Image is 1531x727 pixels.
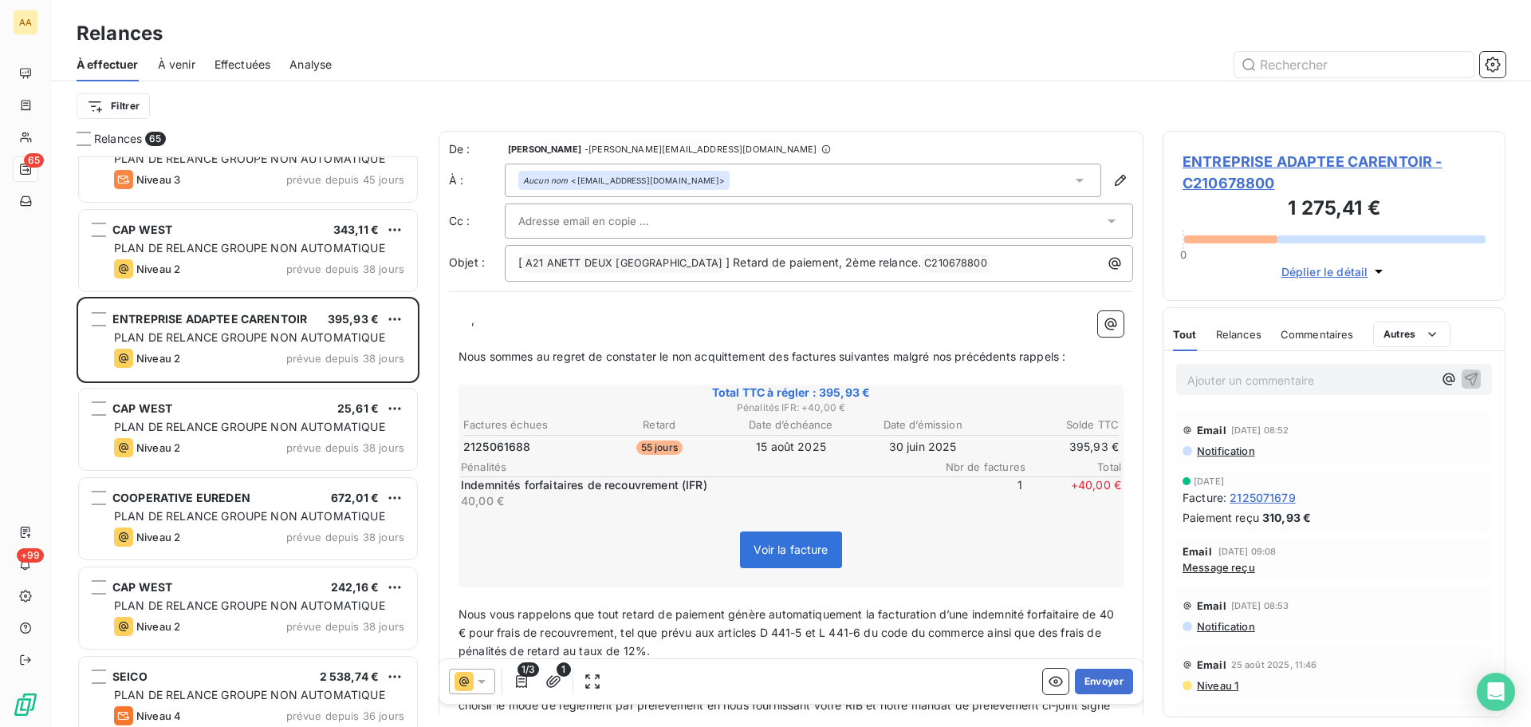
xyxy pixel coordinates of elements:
[858,438,988,456] td: 30 juin 2025
[112,670,148,683] span: SEICO
[1218,547,1277,556] span: [DATE] 09:08
[328,312,379,326] span: 395,93 €
[112,312,307,326] span: ENTREPRISE ADAPTEE CARENTOIR
[1231,660,1317,670] span: 25 août 2025, 11:46
[508,144,581,154] span: [PERSON_NAME]
[114,509,385,523] span: PLAN DE RELANCE GROUPE NON AUTOMATIQUE
[1281,328,1354,341] span: Commentaires
[136,441,180,454] span: Niveau 2
[1075,669,1133,694] button: Envoyer
[726,438,856,456] td: 15 août 2025
[636,441,683,455] span: 55 jours
[214,57,271,73] span: Effectuées
[112,223,172,236] span: CAP WEST
[1197,599,1226,612] span: Email
[114,599,385,612] span: PLAN DE RELANCE GROUPE NON AUTOMATIQUE
[1230,489,1296,506] span: 2125071679
[463,439,531,455] span: 2125061688
[990,438,1120,456] td: 395,93 €
[594,417,724,433] th: Retard
[286,709,404,722] span: prévue depuis 36 jours
[1195,444,1255,457] span: Notification
[518,255,522,269] span: [
[990,417,1120,433] th: Solde TTC
[449,213,505,229] label: Cc :
[1183,489,1226,506] span: Facture :
[462,417,592,433] th: Factures échues
[922,255,990,273] span: C210678800
[461,493,923,509] p: 40,00 €
[1234,52,1474,77] input: Rechercher
[331,491,379,504] span: 672,01 €
[77,57,139,73] span: À effectuer
[24,153,44,168] span: 65
[1231,601,1289,610] span: [DATE] 08:53
[1197,424,1226,437] span: Email
[1477,673,1515,711] div: Open Intercom Messenger
[1183,545,1212,558] span: Email
[1197,658,1226,671] span: Email
[145,132,165,146] span: 65
[459,607,1117,658] span: Nous vous rappelons que tout retard de paiement génère automatiquement la facturation d’une indem...
[1195,679,1238,692] span: Niveau 1
[1025,477,1121,509] span: + 40,00 €
[726,417,856,433] th: Date d’échéance
[1216,328,1261,341] span: Relances
[1373,322,1450,347] button: Autres
[461,477,923,493] p: Indemnités forfaitaires de recouvrement (IFR)
[927,477,1022,509] span: 1
[523,175,568,186] em: Aucun nom
[523,175,725,186] div: <[EMAIL_ADDRESS][DOMAIN_NAME]>
[286,441,404,454] span: prévue depuis 38 jours
[286,531,404,543] span: prévue depuis 38 jours
[461,401,1121,415] span: Pénalités IFR : + 40,00 €
[136,263,180,275] span: Niveau 2
[1195,620,1255,633] span: Notification
[94,131,142,147] span: Relances
[584,144,817,154] span: - [PERSON_NAME][EMAIL_ADDRESS][DOMAIN_NAME]
[1277,263,1392,281] button: Déplier le détail
[289,57,332,73] span: Analyse
[523,255,725,273] span: A21 ANETT DEUX [GEOGRAPHIC_DATA]
[337,401,379,415] span: 25,61 €
[114,688,385,701] span: PLAN DE RELANCE GROUPE NON AUTOMATIQUE
[557,662,571,677] span: 1
[77,156,419,727] div: grid
[518,209,690,233] input: Adresse email en copie ...
[320,670,380,683] span: 2 538,74 €
[136,352,180,365] span: Niveau 2
[754,543,828,556] span: Voir la facture
[461,385,1121,401] span: Total TTC à régler : 395,93 €
[1281,263,1368,280] span: Déplier le détail
[286,263,404,275] span: prévue depuis 38 jours
[114,420,385,433] span: PLAN DE RELANCE GROUPE NON AUTOMATIQUE
[17,548,44,563] span: +99
[1183,151,1486,194] span: ENTREPRISE ADAPTEE CARENTOIR - C210678800
[461,460,930,473] span: Pénalités
[518,662,539,677] span: 1/3
[77,19,163,48] h3: Relances
[930,460,1025,473] span: Nbr de factures
[286,352,404,365] span: prévue depuis 38 jours
[77,93,150,119] button: Filtrer
[112,401,172,415] span: CAP WEST
[449,141,505,157] span: De :
[136,709,181,722] span: Niveau 4
[136,620,180,633] span: Niveau 2
[112,580,172,594] span: CAP WEST
[1231,425,1289,435] span: [DATE] 08:52
[13,10,38,35] div: AA
[471,313,474,326] span: ,
[114,241,385,255] span: PLAN DE RELANCE GROUPE NON AUTOMATIQUE
[1262,509,1311,526] span: 310,93 €
[13,692,38,717] img: Logo LeanPay
[136,531,180,543] span: Niveau 2
[449,255,485,269] span: Objet :
[1025,460,1121,473] span: Total
[331,580,379,594] span: 242,16 €
[1173,328,1197,341] span: Tout
[1183,509,1259,526] span: Paiement reçu
[858,417,988,433] th: Date d’émission
[112,491,250,504] span: COOPERATIVE EUREDEN
[333,223,379,236] span: 343,11 €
